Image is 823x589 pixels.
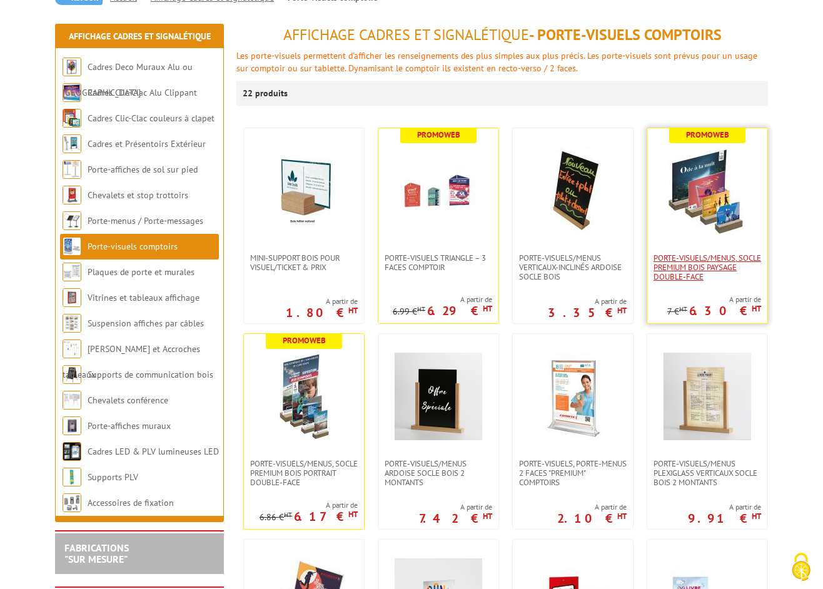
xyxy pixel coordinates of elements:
[647,253,767,281] a: PORTE-VISUELS/MENUS, SOCLE PREMIUM BOIS PAYSAGE DOUBLE-FACE
[664,147,751,234] img: PORTE-VISUELS/MENUS, SOCLE PREMIUM BOIS PAYSAGE DOUBLE-FACE
[243,81,290,106] p: 22 produits
[395,353,482,440] img: Porte-Visuels/Menus ARDOISE Socle Bois 2 Montants
[63,186,81,204] img: Chevalets et stop trottoirs
[88,241,178,252] a: Porte-visuels comptoirs
[286,296,358,306] span: A partir de
[260,500,358,510] span: A partir de
[63,288,81,307] img: Vitrines et tableaux affichage
[395,147,482,234] img: Porte-visuels triangle – 3 faces comptoir
[519,253,627,281] span: Porte-Visuels/Menus verticaux-inclinés ardoise socle bois
[664,353,751,440] img: Porte-Visuels/Menus Plexiglass Verticaux Socle Bois 2 Montants
[419,515,492,522] p: 7.42 €
[63,416,81,435] img: Porte-affiches muraux
[283,335,326,346] b: Promoweb
[69,31,211,42] a: Affichage Cadres et Signalétique
[64,541,129,565] a: FABRICATIONS"Sur Mesure"
[63,343,200,380] a: [PERSON_NAME] et Accroches tableaux
[63,340,81,358] img: Cimaises et Accroches tableaux
[88,87,197,98] a: Cadres Clic-Clac Alu Clippant
[529,147,617,234] img: Porte-Visuels/Menus verticaux-inclinés ardoise socle bois
[88,138,206,149] a: Cadres et Présentoirs Extérieur
[378,459,498,487] a: Porte-Visuels/Menus ARDOISE Socle Bois 2 Montants
[63,442,81,461] img: Cadres LED & PLV lumineuses LED
[63,211,81,230] img: Porte-menus / Porte-messages
[88,471,138,483] a: Supports PLV
[654,253,761,281] span: PORTE-VISUELS/MENUS, SOCLE PREMIUM BOIS PAYSAGE DOUBLE-FACE
[529,353,617,440] img: Porte-visuels, Porte-menus 2 faces
[417,129,460,140] b: Promoweb
[284,510,292,519] sup: HT
[286,309,358,316] p: 1.80 €
[688,502,761,512] span: A partir de
[88,266,194,278] a: Plaques de porte et murales
[513,459,633,487] a: Porte-visuels, Porte-menus 2 faces "Premium" comptoirs
[88,189,188,201] a: Chevalets et stop trottoirs
[617,511,627,521] sup: HT
[260,513,292,522] p: 6.86 €
[236,27,768,43] h1: - Porte-visuels comptoirs
[667,307,687,316] p: 7 €
[63,314,81,333] img: Suspension affiches par câbles
[63,263,81,281] img: Plaques de porte et murales
[647,459,767,487] a: Porte-Visuels/Menus Plexiglass Verticaux Socle Bois 2 Montants
[654,459,761,487] span: Porte-Visuels/Menus Plexiglass Verticaux Socle Bois 2 Montants
[548,296,627,306] span: A partir de
[88,369,213,380] a: Supports de communication bois
[378,253,498,272] a: Porte-visuels triangle – 3 faces comptoir
[88,420,171,431] a: Porte-affiches muraux
[88,113,215,124] a: Cadres Clic-Clac couleurs à clapet
[417,305,425,313] sup: HT
[63,134,81,153] img: Cadres et Présentoirs Extérieur
[679,305,687,313] sup: HT
[88,446,219,457] a: Cadres LED & PLV lumineuses LED
[88,164,198,175] a: Porte-affiches de sol sur pied
[260,147,348,234] img: Mini-support bois pour visuel/ticket & prix
[294,513,358,520] p: 6.17 €
[557,502,627,512] span: A partir de
[419,502,492,512] span: A partir de
[752,303,761,314] sup: HT
[63,58,81,76] img: Cadres Deco Muraux Alu ou Bois
[244,459,364,487] a: PORTE-VISUELS/MENUS, SOCLE PREMIUM BOIS PORTRAIT DOUBLE-FACE
[88,292,199,303] a: Vitrines et tableaux affichage
[63,468,81,486] img: Supports PLV
[513,253,633,281] a: Porte-Visuels/Menus verticaux-inclinés ardoise socle bois
[689,307,761,315] p: 6.30 €
[385,253,492,272] span: Porte-visuels triangle – 3 faces comptoir
[393,307,425,316] p: 6.99 €
[779,546,823,589] button: Cookies (fenêtre modale)
[483,511,492,521] sup: HT
[88,395,168,406] a: Chevalets conférence
[519,459,627,487] span: Porte-visuels, Porte-menus 2 faces "Premium" comptoirs
[236,50,757,74] span: Les porte-visuels permettent d'afficher les renseignements des plus simples aux plus précis. Les ...
[63,237,81,256] img: Porte-visuels comptoirs
[244,253,364,272] a: Mini-support bois pour visuel/ticket & prix
[557,515,627,522] p: 2.10 €
[63,493,81,512] img: Accessoires de fixation
[63,109,81,128] img: Cadres Clic-Clac couleurs à clapet
[63,391,81,410] img: Chevalets conférence
[548,309,627,316] p: 3.35 €
[260,353,348,440] img: PORTE-VISUELS/MENUS, SOCLE PREMIUM BOIS PORTRAIT DOUBLE-FACE
[385,459,492,487] span: Porte-Visuels/Menus ARDOISE Socle Bois 2 Montants
[283,25,529,44] span: Affichage Cadres et Signalétique
[63,160,81,179] img: Porte-affiches de sol sur pied
[688,515,761,522] p: 9.91 €
[88,497,174,508] a: Accessoires de fixation
[348,305,358,316] sup: HT
[427,307,492,315] p: 6.29 €
[88,318,204,329] a: Suspension affiches par câbles
[617,305,627,316] sup: HT
[483,303,492,314] sup: HT
[348,509,358,520] sup: HT
[250,253,358,272] span: Mini-support bois pour visuel/ticket & prix
[63,61,193,98] a: Cadres Deco Muraux Alu ou [GEOGRAPHIC_DATA]
[393,294,492,305] span: A partir de
[686,129,729,140] b: Promoweb
[88,215,203,226] a: Porte-menus / Porte-messages
[785,551,817,583] img: Cookies (fenêtre modale)
[667,294,761,305] span: A partir de
[752,511,761,521] sup: HT
[250,459,358,487] span: PORTE-VISUELS/MENUS, SOCLE PREMIUM BOIS PORTRAIT DOUBLE-FACE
